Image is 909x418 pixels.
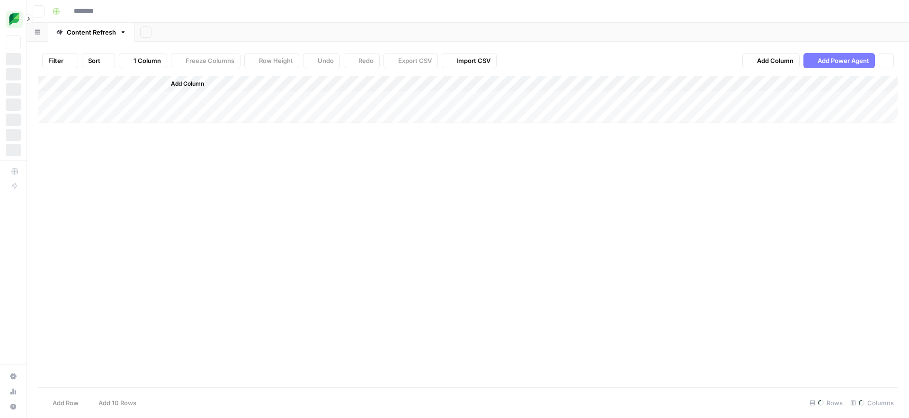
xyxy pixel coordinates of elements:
[383,53,438,68] button: Export CSV
[171,53,241,68] button: Freeze Columns
[88,56,100,65] span: Sort
[134,56,161,65] span: 1 Column
[42,53,78,68] button: Filter
[803,53,875,68] button: Add Power Agent
[847,395,898,410] div: Columns
[358,56,374,65] span: Redo
[757,56,793,65] span: Add Column
[48,56,63,65] span: Filter
[171,80,204,88] span: Add Column
[344,53,380,68] button: Redo
[6,369,21,384] a: Settings
[119,53,167,68] button: 1 Column
[6,11,23,28] img: SproutSocial Logo
[48,23,134,42] a: Content Refresh
[806,395,847,410] div: Rows
[38,395,84,410] button: Add Row
[53,398,79,408] span: Add Row
[159,78,208,90] button: Add Column
[98,398,136,408] span: Add 10 Rows
[84,395,142,410] button: Add 10 Rows
[818,56,869,65] span: Add Power Agent
[303,53,340,68] button: Undo
[82,53,115,68] button: Sort
[398,56,432,65] span: Export CSV
[6,399,21,414] button: Help + Support
[442,53,497,68] button: Import CSV
[67,27,116,37] div: Content Refresh
[6,8,21,31] button: Workspace: SproutSocial
[244,53,299,68] button: Row Height
[6,384,21,399] a: Usage
[456,56,490,65] span: Import CSV
[186,56,234,65] span: Freeze Columns
[259,56,293,65] span: Row Height
[318,56,334,65] span: Undo
[742,53,800,68] button: Add Column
